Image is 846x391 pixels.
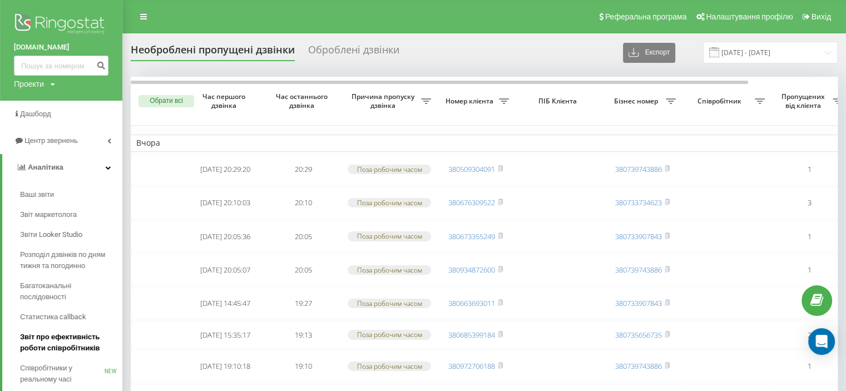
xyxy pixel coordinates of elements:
[186,321,264,349] td: [DATE] 15:35:17
[186,254,264,285] td: [DATE] 20:05:07
[264,221,342,252] td: 20:05
[264,321,342,349] td: 19:13
[20,185,122,205] a: Ваші звіти
[264,154,342,185] td: 20:29
[808,328,835,355] div: Open Intercom Messenger
[264,187,342,219] td: 20:10
[20,358,122,389] a: Співробітники у реальному часіNEW
[615,197,662,207] a: 380733734623
[20,363,105,385] span: Співробітники у реальному часі
[186,288,264,319] td: [DATE] 14:45:47
[28,163,63,171] span: Аналiтика
[448,197,495,207] a: 380676309522
[14,11,108,39] img: Ringostat logo
[609,97,666,106] span: Бізнес номер
[308,44,399,61] div: Оброблені дзвінки
[131,44,295,61] div: Необроблені пропущені дзвінки
[448,231,495,241] a: 380673355249
[442,97,499,106] span: Номер клієнта
[448,265,495,275] a: 380934872600
[348,92,421,110] span: Причина пропуску дзвінка
[615,231,662,241] a: 380733907843
[348,265,431,275] div: Поза робочим часом
[524,97,594,106] span: ПІБ Клієнта
[348,299,431,308] div: Поза робочим часом
[348,198,431,207] div: Поза робочим часом
[615,298,662,308] a: 380733907843
[14,78,44,90] div: Проекти
[14,56,108,76] input: Пошук за номером
[706,12,793,21] span: Налаштування профілю
[186,154,264,185] td: [DATE] 20:29:20
[20,205,122,225] a: Звіт маркетолога
[20,209,77,220] span: Звіт маркетолога
[615,330,662,340] a: 380735656735
[687,97,755,106] span: Співробітник
[264,350,342,382] td: 19:10
[264,288,342,319] td: 19:27
[186,221,264,252] td: [DATE] 20:05:36
[195,92,255,110] span: Час першого дзвінка
[812,12,831,21] span: Вихід
[20,280,117,303] span: Багатоканальні послідовності
[615,361,662,371] a: 380739743886
[273,92,333,110] span: Час останнього дзвінка
[448,298,495,308] a: 380663693011
[24,136,78,145] span: Центр звернень
[348,165,431,174] div: Поза робочим часом
[348,330,431,339] div: Поза робочим часом
[348,231,431,241] div: Поза робочим часом
[20,189,54,200] span: Ваші звіти
[20,276,122,307] a: Багатоканальні послідовності
[138,95,194,107] button: Обрати всі
[623,43,675,63] button: Експорт
[20,331,117,354] span: Звіт про ефективність роботи співробітників
[2,154,122,181] a: Аналiтика
[776,92,833,110] span: Пропущених від клієнта
[20,229,82,240] span: Звіти Looker Studio
[448,361,495,371] a: 380972706188
[20,110,51,118] span: Дашборд
[605,12,687,21] span: Реферальна програма
[20,249,117,271] span: Розподіл дзвінків по дням тижня та погодинно
[264,254,342,285] td: 20:05
[20,245,122,276] a: Розподіл дзвінків по дням тижня та погодинно
[348,362,431,371] div: Поза робочим часом
[615,164,662,174] a: 380739743886
[615,265,662,275] a: 380739743886
[448,164,495,174] a: 380509304091
[20,327,122,358] a: Звіт про ефективність роботи співробітників
[20,225,122,245] a: Звіти Looker Studio
[14,42,108,53] a: [DOMAIN_NAME]
[20,311,86,323] span: Статистика callback
[186,350,264,382] td: [DATE] 19:10:18
[186,187,264,219] td: [DATE] 20:10:03
[448,330,495,340] a: 380685399184
[20,307,122,327] a: Статистика callback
